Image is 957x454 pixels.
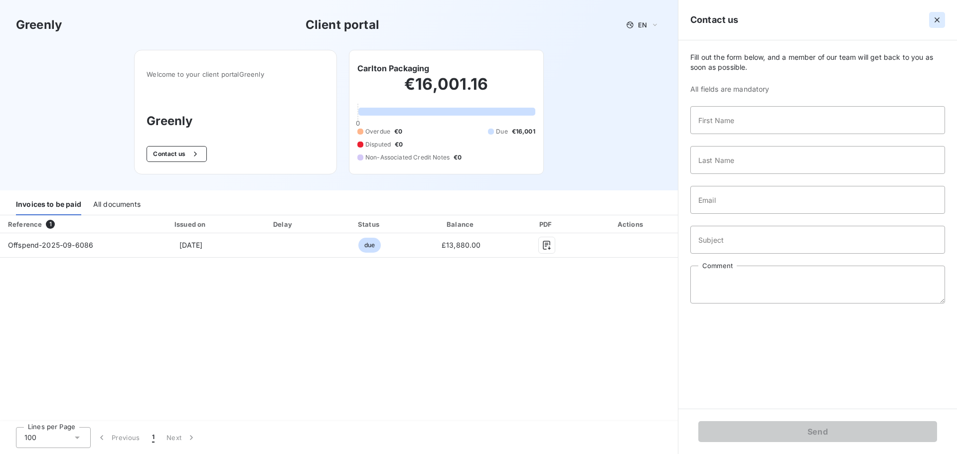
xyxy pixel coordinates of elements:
span: €0 [395,140,403,149]
span: 1 [46,220,55,229]
button: Send [698,421,937,442]
div: Actions [587,219,676,229]
button: Previous [91,427,146,448]
span: All fields are mandatory [690,84,945,94]
div: Issued on [143,219,240,229]
span: Due [496,127,507,136]
div: All documents [93,194,141,215]
span: due [358,238,381,253]
span: Welcome to your client portal Greenly [147,70,324,78]
span: €0 [394,127,402,136]
input: placeholder [690,146,945,174]
span: £13,880.00 [442,241,481,249]
h6: Carlton Packaging [357,62,430,74]
span: Offspend-2025-09-6086 [8,241,93,249]
span: Fill out the form below, and a member of our team will get back to you as soon as possible. [690,52,945,72]
div: Status [327,219,411,229]
div: Invoices to be paid [16,194,81,215]
span: Non-Associated Credit Notes [365,153,450,162]
span: Overdue [365,127,390,136]
button: Next [160,427,202,448]
button: Contact us [147,146,207,162]
div: PDF [511,219,583,229]
span: 0 [356,119,360,127]
span: €16,001 [512,127,535,136]
h3: Client portal [306,16,379,34]
h3: Greenly [147,112,324,130]
span: 1 [152,433,155,443]
h3: Greenly [16,16,62,34]
input: placeholder [690,186,945,214]
span: [DATE] [179,241,203,249]
div: Balance [415,219,506,229]
input: placeholder [690,106,945,134]
span: 100 [24,433,36,443]
span: Disputed [365,140,391,149]
h2: €16,001.16 [357,74,535,104]
h5: Contact us [690,13,739,27]
input: placeholder [690,226,945,254]
div: Reference [8,220,42,228]
span: €0 [454,153,462,162]
span: EN [638,21,647,29]
button: 1 [146,427,160,448]
div: Delay [244,219,324,229]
